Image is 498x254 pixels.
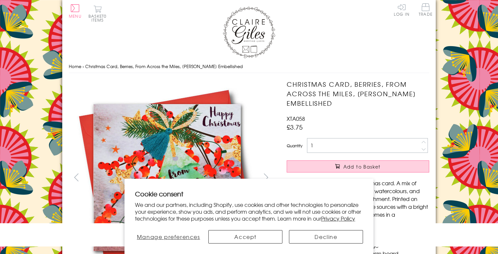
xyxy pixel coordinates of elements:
[91,13,106,23] span: 0 items
[69,170,84,185] button: prev
[137,233,200,241] span: Manage preferences
[394,3,410,16] a: Log In
[135,189,363,198] h2: Cookie consent
[223,7,275,58] img: Claire Giles Greetings Cards
[135,230,202,244] button: Manage preferences
[343,163,381,170] span: Add to Basket
[419,3,432,17] a: Trade
[85,63,243,69] span: Christmas Card, Berries, From Across the Miles, [PERSON_NAME] Embellished
[69,13,82,19] span: Menu
[83,63,84,69] span: ›
[287,80,429,108] h1: Christmas Card, Berries, From Across the Miles, [PERSON_NAME] Embellished
[287,115,305,122] span: XTA058
[259,170,274,185] button: next
[419,3,432,16] span: Trade
[69,63,81,69] a: Home
[289,230,363,244] button: Decline
[69,60,429,73] nav: breadcrumbs
[287,160,429,172] button: Add to Basket
[69,4,82,18] button: Menu
[208,230,282,244] button: Accept
[135,201,363,222] p: We and our partners, including Shopify, use cookies and other technologies to personalize your ex...
[88,5,106,22] button: Basket0 items
[321,214,355,222] a: Privacy Policy
[287,143,302,149] label: Quantity
[287,122,303,132] span: £3.75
